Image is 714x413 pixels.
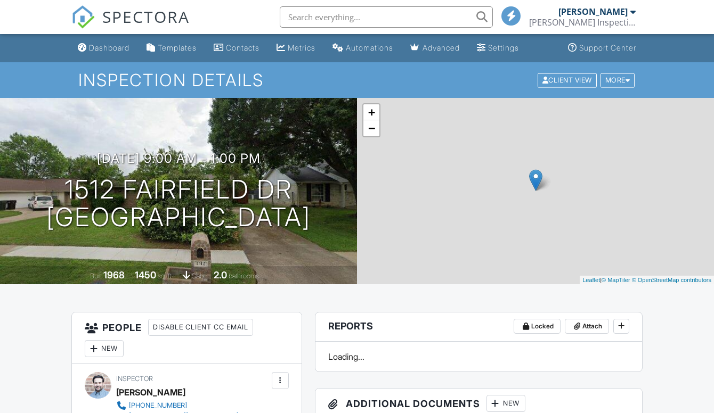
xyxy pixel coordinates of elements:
div: Contacts [226,43,259,52]
div: 1968 [103,269,125,280]
a: Zoom in [363,104,379,120]
h3: [DATE] 9:00 am - 1:00 pm [97,151,261,166]
span: Inspector [116,375,153,383]
a: [PHONE_NUMBER] [116,400,239,411]
span: sq. ft. [158,272,173,280]
div: Client View [538,73,597,87]
img: The Best Home Inspection Software - Spectora [71,5,95,29]
div: Metrics [288,43,315,52]
div: More [601,73,635,87]
a: Dashboard [74,38,134,58]
div: Templates [158,43,197,52]
div: Cocco Inspection LLC [529,17,636,28]
div: Dashboard [89,43,129,52]
div: Advanced [423,43,460,52]
h1: 1512 Fairfield Dr [GEOGRAPHIC_DATA] [46,176,311,232]
div: Disable Client CC Email [148,319,253,336]
div: 1450 [135,269,156,280]
input: Search everything... [280,6,493,28]
a: SPECTORA [71,14,190,37]
a: Advanced [406,38,464,58]
div: New [486,395,525,412]
a: Automations (Basic) [328,38,397,58]
h3: People [72,312,302,364]
a: Leaflet [582,277,600,283]
a: Templates [142,38,201,58]
a: © MapTiler [602,277,630,283]
h1: Inspection Details [78,71,636,89]
a: Support Center [564,38,640,58]
a: Metrics [272,38,320,58]
div: 2.0 [214,269,227,280]
span: bathrooms [229,272,259,280]
a: Client View [537,76,599,84]
a: Settings [473,38,523,58]
div: New [85,340,124,357]
a: Contacts [209,38,264,58]
div: [PHONE_NUMBER] [129,401,187,410]
div: Automations [346,43,393,52]
a: © OpenStreetMap contributors [632,277,711,283]
div: [PERSON_NAME] [116,384,185,400]
div: Support Center [579,43,636,52]
span: SPECTORA [102,5,190,28]
div: | [580,276,714,285]
span: Built [90,272,102,280]
div: Settings [488,43,519,52]
a: Zoom out [363,120,379,136]
span: slab [192,272,204,280]
div: [PERSON_NAME] [558,6,628,17]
